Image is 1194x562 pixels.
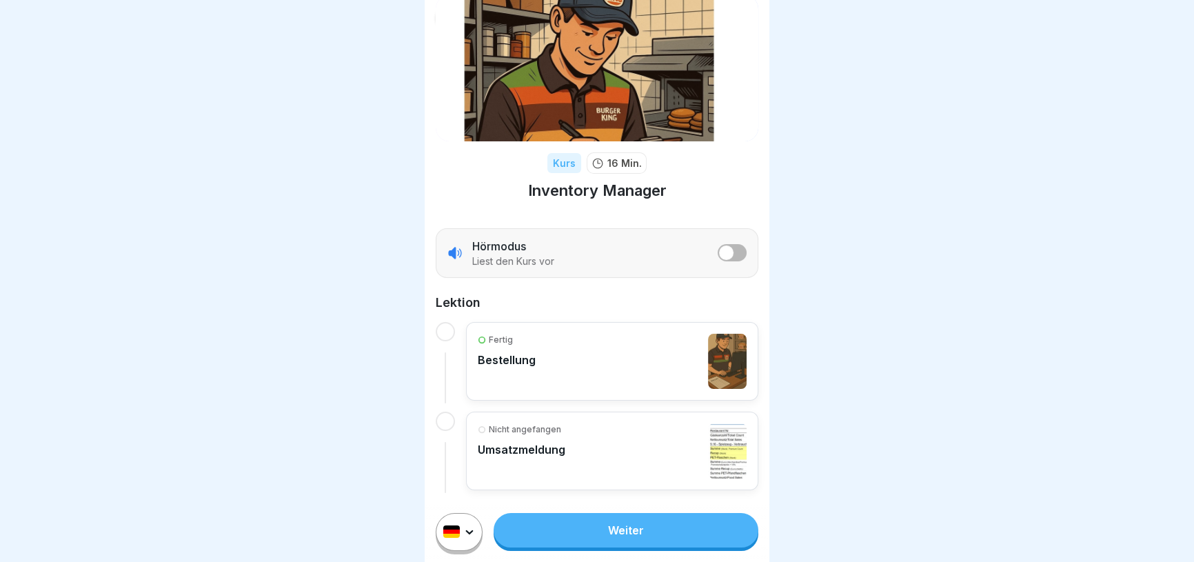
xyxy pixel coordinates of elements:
p: Umsatzmeldung [478,443,565,456]
img: de.svg [443,526,460,539]
div: Kurs [547,153,581,173]
a: FertigBestellung [478,334,747,389]
p: Liest den Kurs vor [472,255,554,268]
button: listener mode [718,244,747,261]
p: Bestellung [478,353,536,367]
h2: Lektion [436,294,758,311]
a: Weiter [494,513,758,548]
img: ri3covzcvearisg573bt1e15.png [708,334,747,389]
p: 16 Min. [607,156,642,170]
a: Nicht angefangenUmsatzmeldung [478,423,747,479]
p: Hörmodus [472,239,526,254]
p: Fertig [489,334,513,346]
p: Nicht angefangen [489,423,561,436]
img: sq042hiokl711vzmrsamazp7.png [708,423,747,479]
h1: Inventory Manager [528,181,667,201]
